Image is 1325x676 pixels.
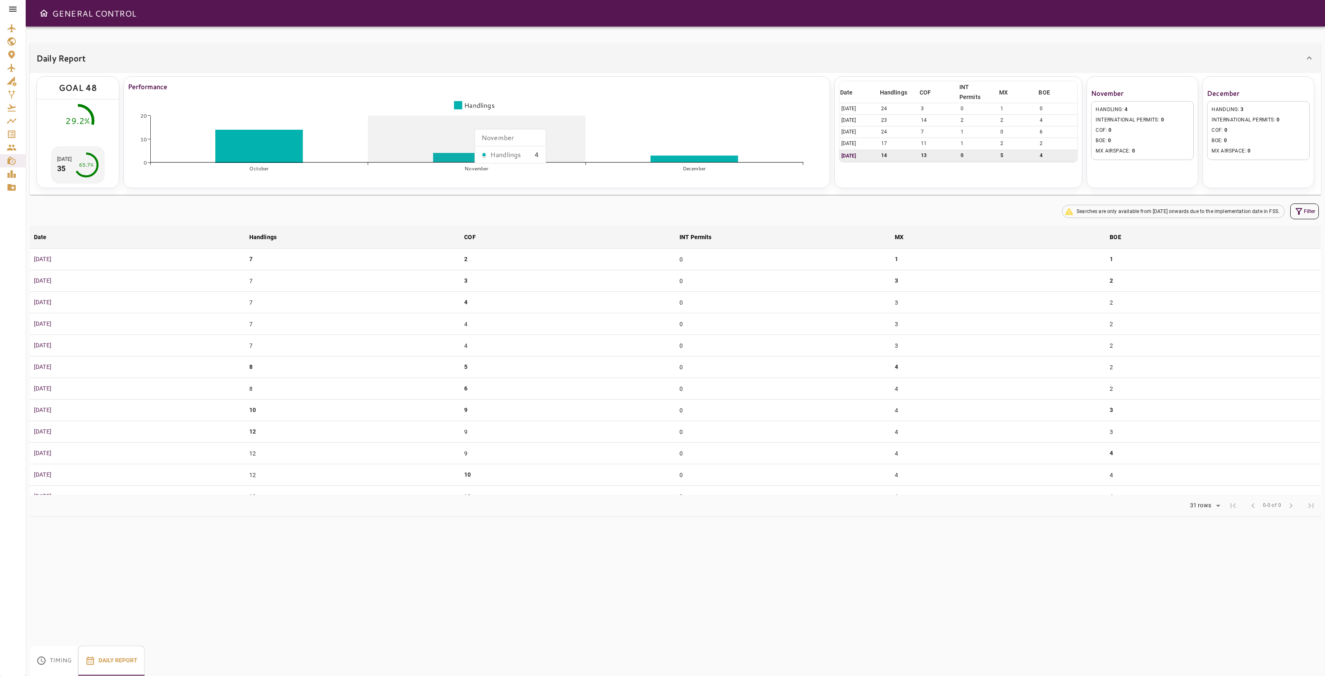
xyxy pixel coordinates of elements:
[79,161,94,169] div: 65.7%
[675,421,891,443] td: 0
[465,165,489,172] tspan: November
[1212,106,1305,114] span: HANDLING :
[249,406,256,414] p: 10
[891,400,1106,421] td: 4
[879,126,919,138] td: 24
[1243,496,1263,516] span: Previous Page
[1212,116,1305,124] span: INTERNATIONAL PERMITS :
[249,255,253,264] p: 7
[1108,127,1111,133] span: 0
[1038,150,1077,162] td: 4
[245,464,460,486] td: 12
[879,150,919,162] td: 14
[895,232,903,242] div: MX
[1038,115,1077,126] td: 4
[34,470,241,479] p: [DATE]
[839,103,879,115] td: [DATE]
[998,150,1038,162] td: 5
[1106,356,1321,378] td: 2
[679,232,723,242] span: INT Permits
[1161,117,1164,123] span: 0
[1038,126,1077,138] td: 6
[891,313,1106,335] td: 3
[1263,502,1281,510] span: 0-0 of 0
[460,313,675,335] td: 4
[34,449,241,458] p: [DATE]
[1038,87,1050,97] div: BOE
[919,115,959,126] td: 14
[959,82,997,102] span: INT Permits
[840,87,864,97] span: Date
[919,138,959,150] td: 11
[34,232,58,242] span: Date
[1248,148,1250,154] span: 0
[675,249,891,270] td: 0
[895,363,898,371] p: 4
[959,115,998,126] td: 2
[1281,496,1301,516] span: Next Page
[839,126,879,138] td: [DATE]
[895,255,898,264] p: 1
[891,421,1106,443] td: 4
[36,51,86,65] h6: Daily Report
[1125,107,1127,112] span: 4
[839,138,879,150] td: [DATE]
[999,87,1019,97] span: MX
[1110,406,1113,414] p: 3
[57,163,72,174] p: 35
[245,335,460,356] td: 7
[249,232,287,242] span: Handlings
[1224,127,1227,133] span: 0
[1290,204,1319,219] button: Filter
[919,126,959,138] td: 7
[683,165,706,172] tspan: December
[460,486,675,507] td: 10
[128,81,826,92] h6: Performance
[464,101,494,110] tspan: Handlings
[249,427,256,436] p: 12
[57,155,72,163] p: [DATE]
[249,165,269,172] tspan: October
[34,276,241,285] p: [DATE]
[1106,421,1321,443] td: 3
[675,270,891,292] td: 0
[34,232,47,242] div: Date
[1091,87,1194,99] h6: November
[920,87,931,97] div: COF
[1106,486,1321,507] td: 4
[675,443,891,464] td: 0
[1108,138,1111,143] span: 0
[65,114,90,127] div: 29.2%
[891,335,1106,356] td: 3
[839,115,879,126] td: [DATE]
[464,363,467,371] p: 5
[245,292,460,313] td: 7
[464,276,467,285] p: 3
[1106,378,1321,400] td: 2
[1110,232,1132,242] span: BOE
[464,406,467,414] p: 9
[1096,126,1189,135] span: COF :
[30,646,78,676] button: Timing
[675,464,891,486] td: 0
[891,464,1106,486] td: 4
[1110,449,1113,458] p: 4
[78,646,145,676] button: Daily Report
[34,427,241,436] p: [DATE]
[1038,138,1077,150] td: 2
[1224,138,1227,143] span: 0
[999,87,1008,97] div: MX
[1110,232,1121,242] div: BOE
[34,406,241,414] p: [DATE]
[1110,255,1113,264] p: 1
[959,138,998,150] td: 1
[36,5,52,22] button: Open drawer
[880,87,907,97] div: Handlings
[30,43,1321,73] div: Daily Report
[245,378,460,400] td: 8
[895,276,898,285] p: 3
[1096,106,1189,114] span: HANDLING :
[249,363,253,371] p: 8
[59,81,97,94] div: GOAL 48
[460,421,675,443] td: 9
